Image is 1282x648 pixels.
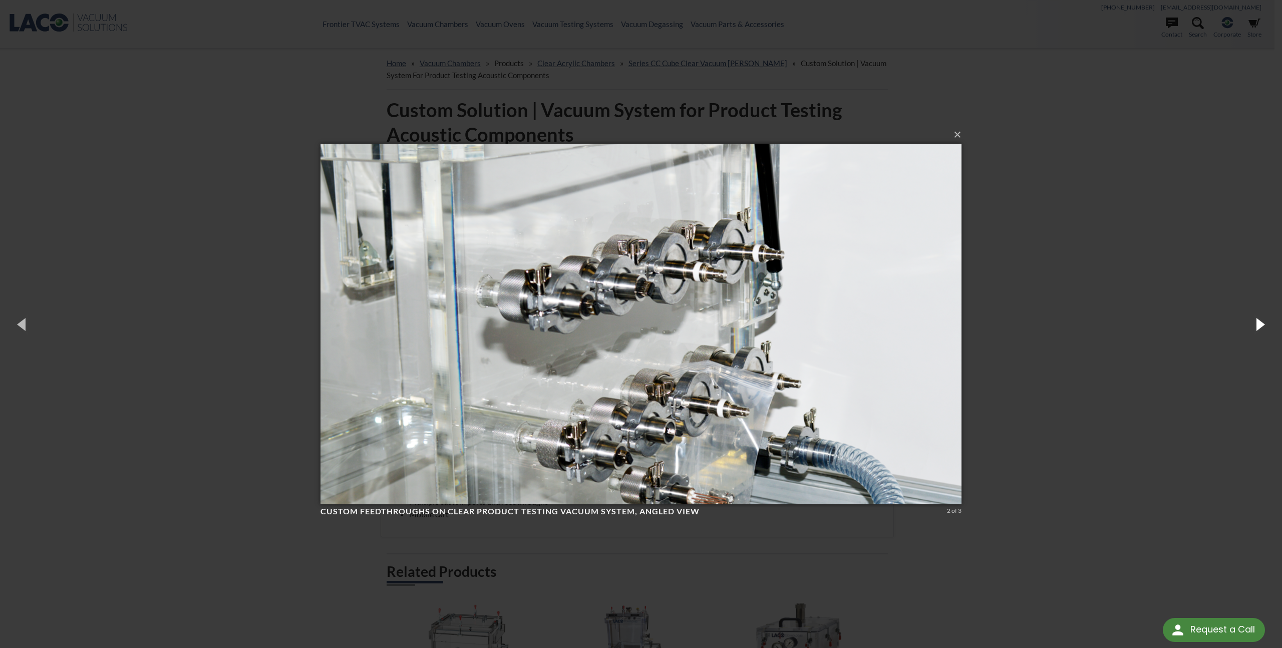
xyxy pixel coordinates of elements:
[1163,618,1265,642] div: Request a Call
[324,124,965,146] button: ×
[1170,622,1186,638] img: round button
[1237,296,1282,352] button: Next (Right arrow key)
[1190,618,1255,641] div: Request a Call
[947,506,961,515] div: 2 of 3
[320,506,943,517] h4: Custom Feedthroughs on Clear Product Testing Vacuum System, angled view
[320,124,961,524] img: Custom Feedthroughs on Clear Product Testing Vacuum System, angled view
